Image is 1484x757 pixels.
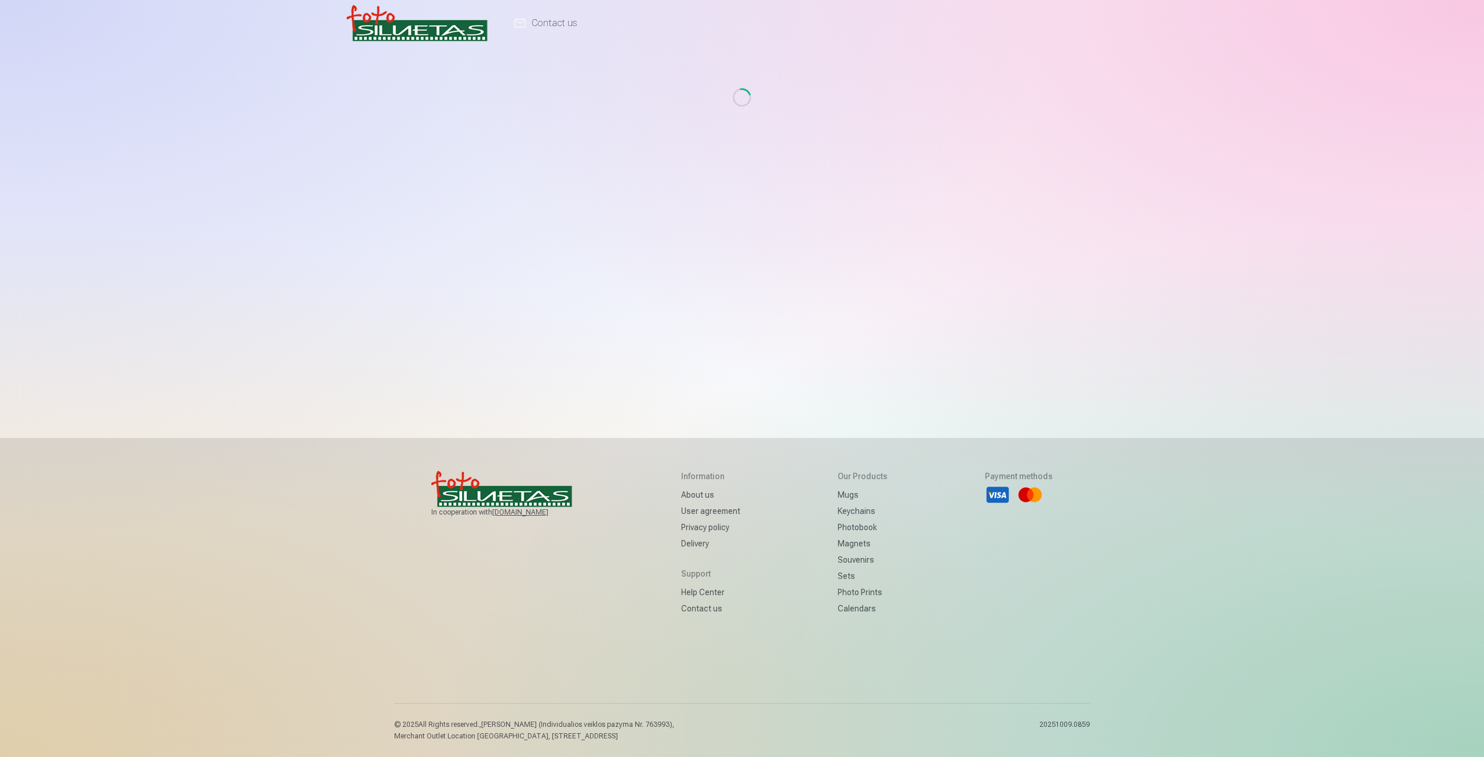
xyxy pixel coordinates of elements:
[985,482,1010,508] li: Visa
[681,487,740,503] a: About us
[681,519,740,535] a: Privacy policy
[838,503,888,519] a: Keychains
[431,508,584,517] span: In cooperation with
[681,584,740,600] a: Help Center
[681,535,740,552] a: Delivery
[838,470,888,482] h5: Our products
[681,568,740,579] h5: Support
[838,600,888,617] a: Calendars
[492,508,576,517] a: [DOMAIN_NAME]
[681,503,740,519] a: User agreement
[838,535,888,552] a: Magnets
[481,720,674,729] span: [PERSON_NAME] (Individualios veiklos pazyma Nr. 763993),
[838,552,888,568] a: Souvenirs
[681,600,740,617] a: Contact us
[394,720,674,729] p: © 2025 All Rights reserved. ,
[347,5,488,42] img: /v1
[838,519,888,535] a: Photobook
[985,470,1053,482] h5: Payment methods
[681,470,740,482] h5: Information
[838,568,888,584] a: Sets
[394,731,674,741] p: Merchant Outlet Location [GEOGRAPHIC_DATA], [STREET_ADDRESS]
[1017,482,1043,508] li: Mastercard
[838,487,888,503] a: Mugs
[838,584,888,600] a: Photo prints
[1039,720,1090,741] p: 20251009.0859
